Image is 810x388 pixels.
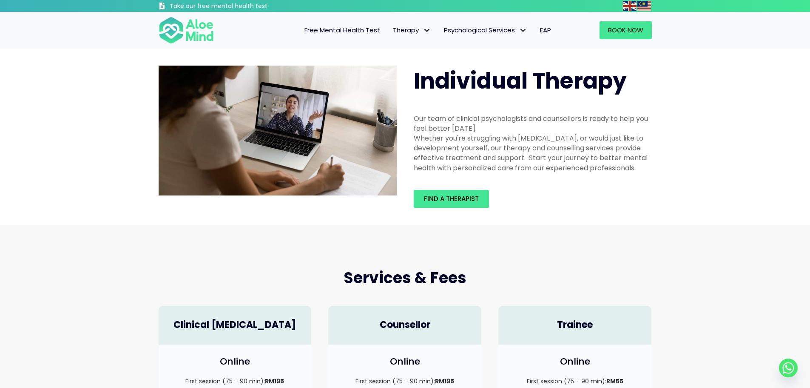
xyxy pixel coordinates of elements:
h3: Take our free mental health test [170,2,313,11]
span: Individual Therapy [414,65,627,96]
a: Free Mental Health Test [298,21,387,39]
strong: RM195 [435,377,454,385]
h4: Online [507,355,643,368]
a: English [623,1,637,11]
h4: Online [167,355,303,368]
span: Book Now [608,26,643,34]
h4: Counsellor [337,319,473,332]
a: Book Now [600,21,652,39]
a: Malay [637,1,652,11]
strong: RM195 [265,377,284,385]
span: Services & Fees [344,267,466,289]
p: First session (75 – 90 min): [507,377,643,385]
nav: Menu [225,21,557,39]
h4: Online [337,355,473,368]
p: First session (75 – 90 min): [167,377,303,385]
img: Aloe mind Logo [159,16,214,44]
span: Therapy [393,26,431,34]
a: EAP [534,21,557,39]
h4: Clinical [MEDICAL_DATA] [167,319,303,332]
a: TherapyTherapy: submenu [387,21,438,39]
p: First session (75 – 90 min): [337,377,473,385]
img: Therapy online individual [159,66,397,195]
div: Whether you're struggling with [MEDICAL_DATA], or would just like to development yourself, our th... [414,133,652,173]
a: Find a therapist [414,190,489,208]
div: Our team of clinical psychologists and counsellors is ready to help you feel better [DATE]. [414,114,652,133]
img: ms [637,1,651,11]
img: en [623,1,637,11]
a: Take our free mental health test [159,2,313,12]
span: Find a therapist [424,194,479,203]
h4: Trainee [507,319,643,332]
span: EAP [540,26,551,34]
span: Psychological Services: submenu [517,24,529,37]
span: Psychological Services [444,26,527,34]
a: Psychological ServicesPsychological Services: submenu [438,21,534,39]
span: Free Mental Health Test [304,26,380,34]
a: Whatsapp [779,359,798,377]
strong: RM55 [606,377,623,385]
span: Therapy: submenu [421,24,433,37]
